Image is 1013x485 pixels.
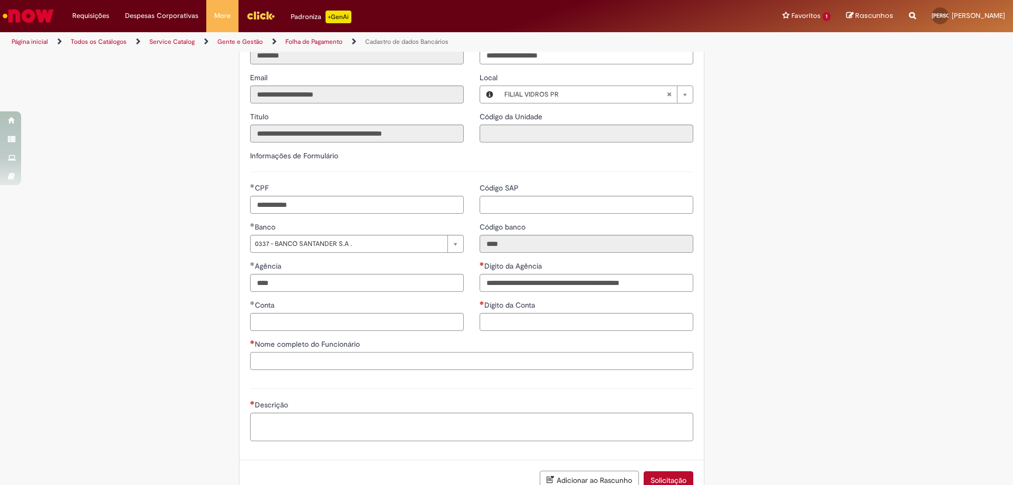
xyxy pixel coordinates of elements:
[1,5,55,26] img: ServiceNow
[255,261,283,271] span: Agência
[255,400,290,410] span: Descrição
[480,112,544,121] span: Somente leitura - Código da Unidade
[661,86,677,103] abbr: Limpar campo Local
[480,196,693,214] input: Código SAP
[480,262,484,266] span: Necessários
[365,37,448,46] a: Cadastro de dados Bancários
[250,73,270,82] span: Somente leitura - Email
[250,112,271,121] span: Somente leitura - Título
[125,11,198,21] span: Despesas Corporativas
[255,235,442,252] span: 0337 - BANCO SANTANDER S.A .
[12,37,48,46] a: Página inicial
[480,111,544,122] label: Somente leitura - Código da Unidade
[250,401,255,405] span: Necessários
[255,300,276,310] span: Conta
[484,261,544,271] span: Digito da Agência
[823,12,830,21] span: 1
[250,352,693,370] input: Nome completo do Funcionário
[480,313,693,331] input: Dígito da Conta
[250,184,255,188] span: Obrigatório Preenchido
[255,222,278,232] span: Banco
[250,340,255,344] span: Necessários
[480,125,693,142] input: Código da Unidade
[480,235,693,253] input: Código banco
[217,37,263,46] a: Gente e Gestão
[846,11,893,21] a: Rascunhos
[8,32,667,52] ul: Trilhas de página
[250,413,693,441] textarea: Descrição
[480,46,693,64] input: Telefone de Contato
[480,86,499,103] button: Local, Visualizar este registro FILIAL VIDROS PR
[250,223,255,227] span: Obrigatório Preenchido
[149,37,195,46] a: Service Catalog
[855,11,893,21] span: Rascunhos
[499,86,693,103] a: FILIAL VIDROS PRLimpar campo Local
[250,301,255,305] span: Obrigatório Preenchido
[255,339,362,349] span: Nome completo do Funcionário
[480,222,528,232] span: Somente leitura - Código banco
[484,300,537,310] span: Dígito da Conta
[250,111,271,122] label: Somente leitura - Título
[326,11,351,23] p: +GenAi
[932,12,973,19] span: [PERSON_NAME]
[250,72,270,83] label: Somente leitura - Email
[480,183,521,193] span: Código SAP
[250,85,464,103] input: Email
[250,125,464,142] input: Título
[255,183,271,193] span: CPF
[291,11,351,23] div: Padroniza
[214,11,231,21] span: More
[250,313,464,331] input: Conta
[246,7,275,23] img: click_logo_yellow_360x200.png
[791,11,820,21] span: Favoritos
[480,301,484,305] span: Necessários
[480,73,500,82] span: Local
[504,86,666,103] span: FILIAL VIDROS PR
[250,46,464,64] input: ID
[480,274,693,292] input: Digito da Agência
[250,262,255,266] span: Obrigatório Preenchido
[250,151,338,160] label: Informações de Formulário
[285,37,342,46] a: Folha de Pagamento
[250,196,464,214] input: CPF
[250,274,464,292] input: Agência
[952,11,1005,20] span: [PERSON_NAME]
[71,37,127,46] a: Todos os Catálogos
[72,11,109,21] span: Requisições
